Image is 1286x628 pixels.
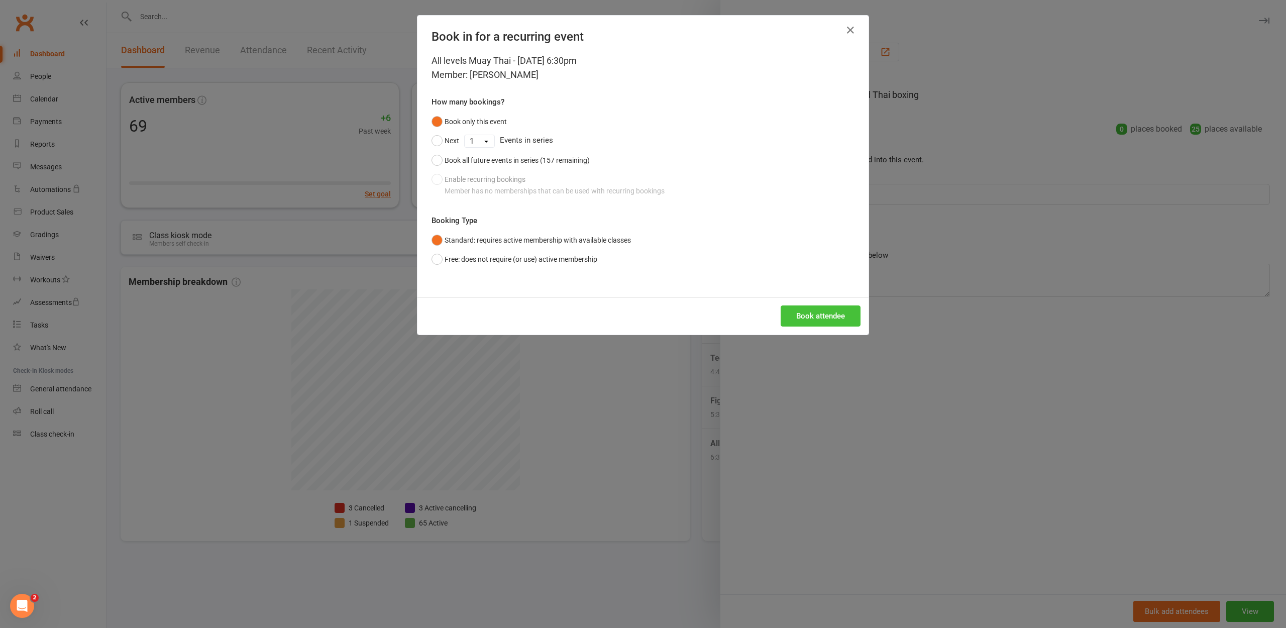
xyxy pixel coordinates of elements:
span: 2 [31,594,39,602]
button: Standard: requires active membership with available classes [432,231,631,250]
button: Book only this event [432,112,507,131]
label: Booking Type [432,215,477,227]
div: Events in series [432,131,854,150]
h4: Book in for a recurring event [432,30,854,44]
div: All levels Muay Thai - [DATE] 6:30pm Member: [PERSON_NAME] [432,54,854,82]
button: Book all future events in series (157 remaining) [432,151,590,170]
button: Free: does not require (or use) active membership [432,250,597,269]
button: Next [432,131,459,150]
button: Close [842,22,859,38]
iframe: Intercom live chat [10,594,34,618]
div: Book all future events in series (157 remaining) [445,155,590,166]
label: How many bookings? [432,96,504,108]
button: Book attendee [781,305,861,327]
